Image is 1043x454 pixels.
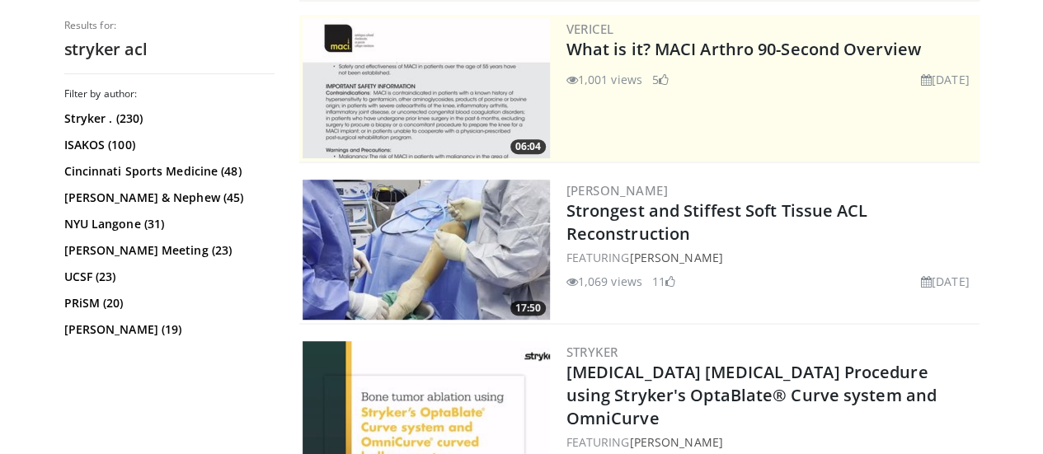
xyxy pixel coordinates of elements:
[303,180,550,320] img: 6c64878e-15ae-4491-883a-8f140a5aa01c.300x170_q85_crop-smart_upscale.jpg
[64,39,275,60] h2: stryker acl
[629,434,722,450] a: [PERSON_NAME]
[64,163,270,180] a: Cincinnati Sports Medicine (48)
[303,180,550,320] a: 17:50
[566,71,642,88] li: 1,001 views
[64,137,270,153] a: ISAKOS (100)
[64,190,270,206] a: [PERSON_NAME] & Nephew (45)
[652,71,669,88] li: 5
[64,87,275,101] h3: Filter by author:
[510,301,546,316] span: 17:50
[652,273,675,290] li: 11
[566,249,976,266] div: FEATURING
[303,18,550,158] img: aa6cc8ed-3dbf-4b6a-8d82-4a06f68b6688.300x170_q85_crop-smart_upscale.jpg
[303,18,550,158] a: 06:04
[566,199,868,245] a: Strongest and Stiffest Soft Tissue ACL Reconstruction
[566,38,921,60] a: What is it? MACI Arthro 90-Second Overview
[566,361,937,429] a: [MEDICAL_DATA] [MEDICAL_DATA] Procedure using Stryker's OptaBlate® Curve system and OmniCurve
[566,182,668,199] a: [PERSON_NAME]
[64,321,270,338] a: [PERSON_NAME] (19)
[64,242,270,259] a: [PERSON_NAME] Meeting (23)
[566,273,642,290] li: 1,069 views
[64,19,275,32] p: Results for:
[64,216,270,232] a: NYU Langone (31)
[64,295,270,311] a: PRiSM (20)
[510,139,546,154] span: 06:04
[566,433,976,451] div: FEATURING
[921,71,970,88] li: [DATE]
[566,344,618,360] a: Stryker
[629,250,722,265] a: [PERSON_NAME]
[64,269,270,285] a: UCSF (23)
[921,273,970,290] li: [DATE]
[566,21,614,37] a: Vericel
[64,110,270,127] a: Stryker . (230)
